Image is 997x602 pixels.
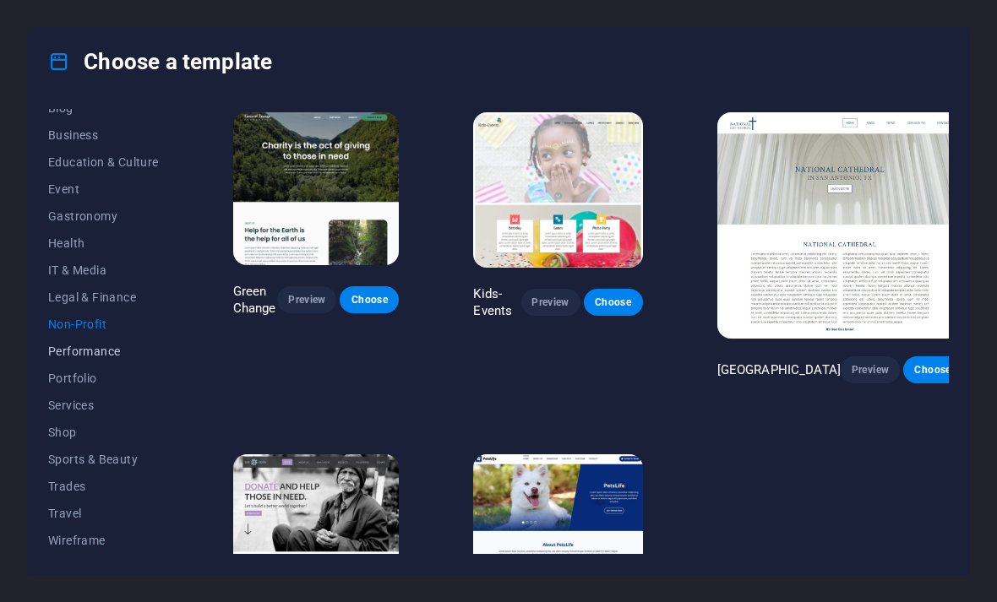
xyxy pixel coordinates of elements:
[48,182,159,196] span: Event
[48,372,159,385] span: Portfolio
[233,112,400,265] img: Green Change
[473,112,642,268] img: Kids-Events
[48,507,159,520] span: Travel
[48,257,159,284] button: IT & Media
[521,289,580,316] button: Preview
[353,293,385,306] span: Choose
[903,356,962,383] button: Choose
[597,296,629,309] span: Choose
[48,399,159,412] span: Services
[48,317,159,331] span: Non-Profit
[48,527,159,554] button: Wireframe
[48,155,159,169] span: Education & Culture
[48,473,159,500] button: Trades
[48,203,159,230] button: Gastronomy
[48,122,159,149] button: Business
[48,446,159,473] button: Sports & Beauty
[584,289,643,316] button: Choose
[535,296,567,309] span: Preview
[48,209,159,223] span: Gastronomy
[48,500,159,527] button: Travel
[277,286,336,313] button: Preview
[48,392,159,419] button: Services
[340,286,399,313] button: Choose
[48,311,159,338] button: Non-Profit
[48,344,159,358] span: Performance
[48,48,272,75] h4: Choose a template
[917,363,949,377] span: Choose
[717,361,841,378] p: [GEOGRAPHIC_DATA]
[48,149,159,176] button: Education & Culture
[854,363,886,377] span: Preview
[717,112,962,339] img: National Cathedral
[291,293,323,306] span: Preview
[48,290,159,304] span: Legal & Finance
[48,453,159,466] span: Sports & Beauty
[48,480,159,493] span: Trades
[48,176,159,203] button: Event
[48,419,159,446] button: Shop
[48,236,159,250] span: Health
[48,534,159,547] span: Wireframe
[841,356,900,383] button: Preview
[48,128,159,142] span: Business
[48,263,159,277] span: IT & Media
[48,365,159,392] button: Portfolio
[48,230,159,257] button: Health
[48,338,159,365] button: Performance
[473,285,520,319] p: Kids-Events
[233,283,278,317] p: Green Change
[48,284,159,311] button: Legal & Finance
[48,426,159,439] span: Shop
